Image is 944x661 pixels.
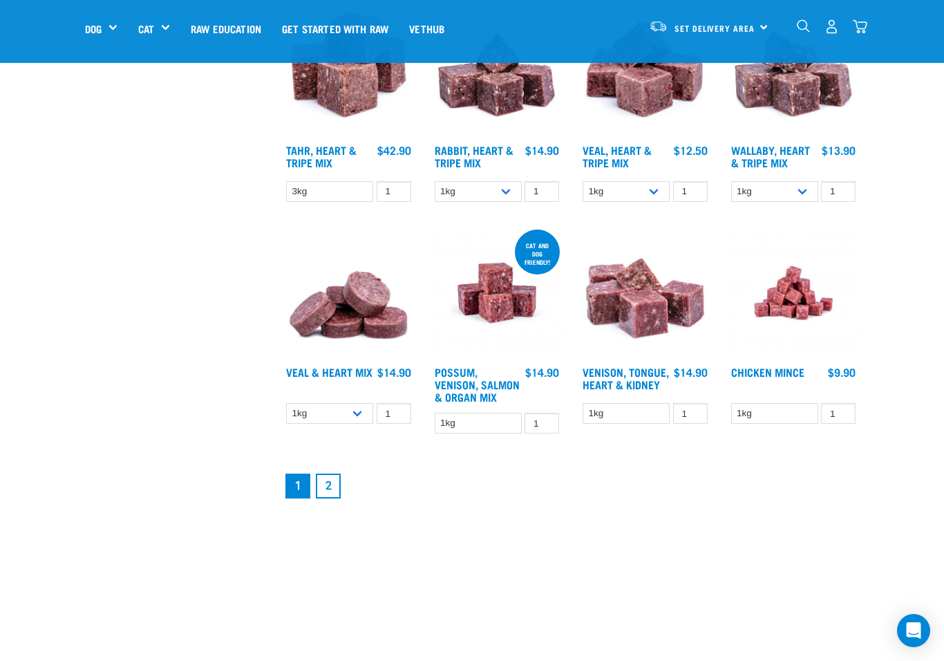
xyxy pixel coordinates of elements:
[525,413,559,434] input: 1
[286,147,357,165] a: Tahr, Heart & Tripe Mix
[515,235,560,272] div: cat and dog friendly!
[797,19,810,32] img: home-icon-1@2x.png
[579,227,711,359] img: Pile Of Cubed Venison Tongue Mix For Pets
[821,403,856,425] input: 1
[583,369,669,387] a: Venison, Tongue, Heart & Kidney
[583,147,652,165] a: Veal, Heart & Tripe Mix
[674,366,708,378] div: $14.90
[283,5,415,137] img: Tahr Heart Tripe Mix 01
[525,144,559,156] div: $14.90
[649,20,668,32] img: van-moving.png
[377,366,411,378] div: $14.90
[728,227,860,359] img: Chicken M Ince 1613
[822,144,856,156] div: $13.90
[377,144,411,156] div: $42.90
[316,474,341,499] a: Goto page 2
[399,1,455,56] a: Vethub
[435,369,520,400] a: Possum, Venison, Salmon & Organ Mix
[731,147,810,165] a: Wallaby, Heart & Tripe Mix
[673,181,708,203] input: 1
[431,227,563,359] img: Possum Venison Salmon Organ 1626
[431,5,563,137] img: 1175 Rabbit Heart Tripe Mix 01
[897,614,930,647] div: Open Intercom Messenger
[180,1,272,56] a: Raw Education
[525,181,559,203] input: 1
[283,471,859,501] nav: pagination
[674,144,708,156] div: $12.50
[674,26,755,30] span: Set Delivery Area
[673,403,708,425] input: 1
[828,366,856,378] div: $9.90
[283,227,415,359] img: 1152 Veal Heart Medallions 01
[731,369,804,375] a: Chicken Mince
[272,1,399,56] a: Get started with Raw
[821,181,856,203] input: 1
[579,5,711,137] img: Cubes
[286,369,372,375] a: Veal & Heart Mix
[824,19,839,34] img: user.png
[377,403,411,425] input: 1
[728,5,860,137] img: 1174 Wallaby Heart Tripe Mix 01
[525,366,559,378] div: $14.90
[85,21,102,37] a: Dog
[138,21,154,37] a: Cat
[435,147,513,165] a: Rabbit, Heart & Tripe Mix
[285,474,310,499] a: Page 1
[853,19,867,34] img: home-icon@2x.png
[377,181,411,203] input: 1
